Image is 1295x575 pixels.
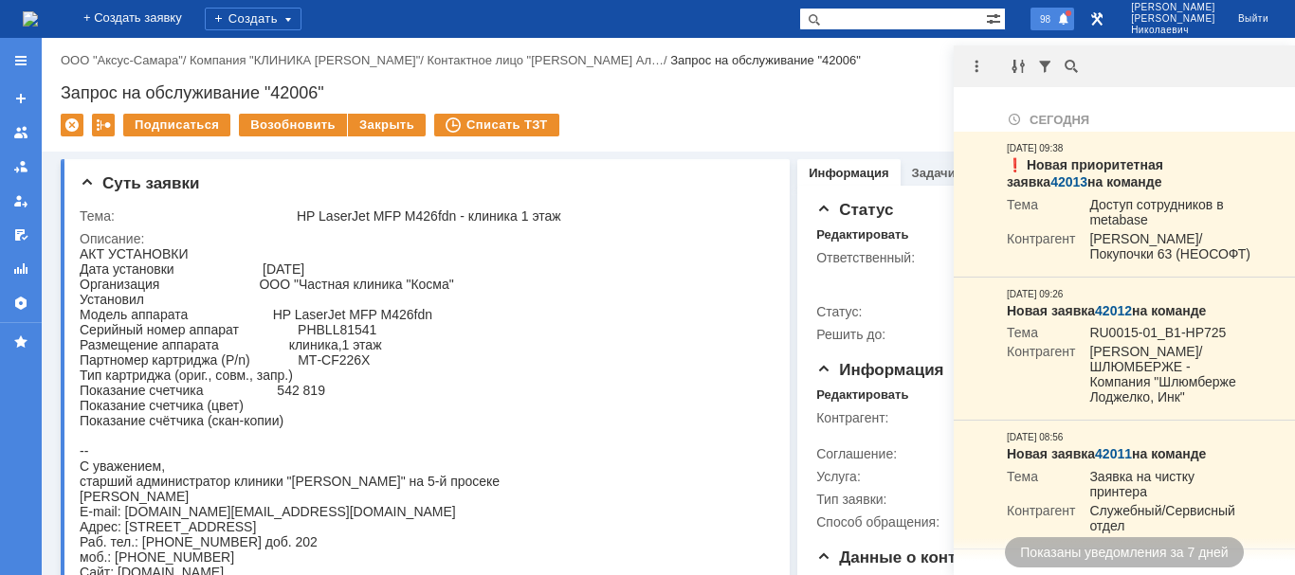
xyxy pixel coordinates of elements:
[965,55,988,78] div: Действия с уведомлениями
[80,231,768,246] div: Описание:
[816,361,943,379] span: Информация
[1005,537,1243,567] div: Показаны уведомления за 7 дней
[986,9,1005,27] span: Расширенный поиск
[190,53,420,67] a: Компания "КЛИНИКА [PERSON_NAME]"
[1007,287,1063,302] div: [DATE] 09:26
[1050,174,1087,189] a: 42013
[80,174,199,192] span: Суть заявки
[23,11,38,27] a: Перейти на домашнюю страницу
[1034,12,1056,26] span: 98
[816,201,893,219] span: Статус
[1007,55,1030,78] div: Группировка уведомлений
[670,53,861,67] div: Запрос на обслуживание "42006"
[1075,231,1253,265] td: [PERSON_NAME]/Покупочки 63 (НЕОСОФТ)
[1007,430,1063,445] div: [DATE] 08:56
[1131,13,1215,25] span: [PERSON_NAME]
[1075,325,1253,344] td: RU0015-01_B1-HP725
[816,548,1017,566] span: Данные о контрагенте
[816,327,1030,342] div: Решить до:
[1007,344,1075,408] td: Контрагент
[1007,303,1206,318] strong: Новая заявка на команде
[6,186,36,216] a: Мои заявки
[80,208,293,224] div: Тема:
[1131,2,1215,13] span: [PERSON_NAME]
[428,53,671,67] div: /
[1007,503,1075,537] td: Контрагент
[1007,469,1075,503] td: Тема
[6,83,36,114] a: Создать заявку
[816,446,1030,461] div: Соглашение:
[816,227,908,243] div: Редактировать
[1075,344,1253,408] td: [PERSON_NAME]/ШЛЮМБЕРЖЕ - Компания "Шлюмберже Лоджелко, Инк"
[61,83,1276,102] div: Запрос на обслуживание "42006"
[809,166,888,180] a: Информация
[6,117,36,148] a: Заявки на командах
[1060,55,1083,78] div: Поиск по тексту
[816,250,1030,265] div: Ответственный:
[61,114,83,136] div: Удалить
[297,208,764,224] div: HP LaserJet MFP M426fdn - клиника 1 этаж
[1007,197,1075,231] td: Тема
[1075,197,1253,231] td: Доступ сотрудников в metabase
[23,11,38,27] img: logo
[61,53,190,67] div: /
[1007,141,1063,156] div: [DATE] 09:38
[1131,25,1215,36] span: Николаевич
[6,288,36,318] a: Настройки
[1007,110,1253,128] div: Сегодня
[205,8,301,30] div: Создать
[61,53,183,67] a: ООО "Аксус-Самара"
[1085,8,1108,30] a: Перейти в интерфейс администратора
[6,254,36,284] a: Отчеты
[92,114,115,136] div: Работа с массовостью
[1033,55,1056,78] div: Фильтрация
[816,410,1030,425] div: Контрагент:
[6,152,36,182] a: Заявки в моей ответственности
[816,469,1030,484] div: Услуга:
[428,53,664,67] a: Контактное лицо "[PERSON_NAME] Ал…
[1075,503,1253,537] td: Служебный/Сервисный отдел
[816,492,1030,507] div: Тип заявки:
[1007,231,1075,265] td: Контрагент
[816,387,908,403] div: Редактировать
[1095,446,1132,461] a: 42011
[912,166,956,180] a: Задачи
[190,53,428,67] div: /
[6,220,36,250] a: Мои согласования
[1095,303,1132,318] a: 42012
[1007,325,1075,344] td: Тема
[1075,469,1253,503] td: Заявка на чистку принтера
[1007,157,1163,189] strong: ❗️ Новая приоритетная заявка на команде
[816,304,1030,319] div: Статус:
[816,514,1030,530] div: Способ обращения:
[1007,446,1206,461] strong: Новая заявка на команде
